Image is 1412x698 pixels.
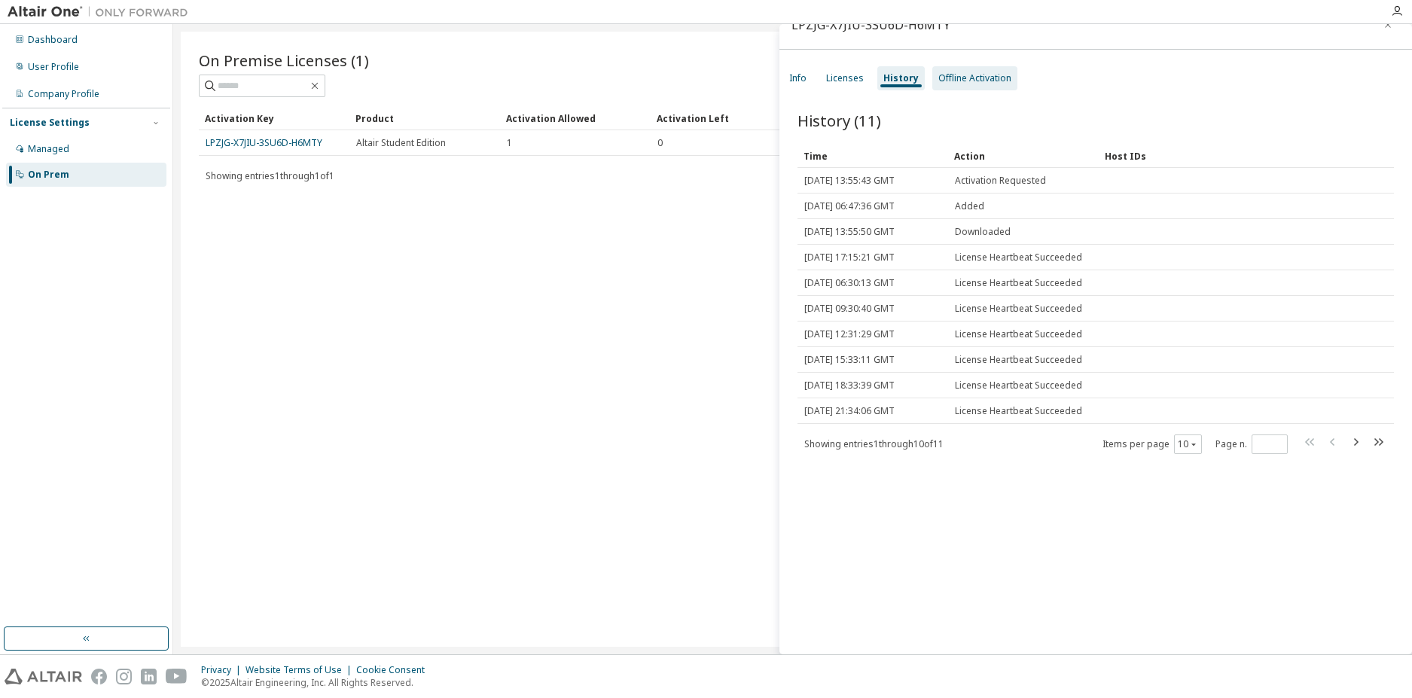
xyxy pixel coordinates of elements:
[804,200,895,212] span: [DATE] 06:47:36 GMT
[804,144,942,168] div: Time
[804,251,895,264] span: [DATE] 17:15:21 GMT
[804,226,895,238] span: [DATE] 13:55:50 GMT
[201,676,434,689] p: © 2025 Altair Engineering, Inc. All Rights Reserved.
[955,226,1011,238] span: Downloaded
[10,117,90,129] div: License Settings
[797,110,881,131] span: History (11)
[5,669,82,684] img: altair_logo.svg
[201,664,245,676] div: Privacy
[791,19,950,31] div: LPZJG-X7JIU-3SU6D-H6MTY
[804,405,895,417] span: [DATE] 21:34:06 GMT
[116,669,132,684] img: instagram.svg
[804,277,895,289] span: [DATE] 06:30:13 GMT
[955,405,1082,417] span: License Heartbeat Succeeded
[1102,434,1202,454] span: Items per page
[955,354,1082,366] span: License Heartbeat Succeeded
[507,137,512,149] span: 1
[1215,434,1288,454] span: Page n.
[955,251,1082,264] span: License Heartbeat Succeeded
[955,175,1046,187] span: Activation Requested
[804,379,895,392] span: [DATE] 18:33:39 GMT
[955,379,1082,392] span: License Heartbeat Succeeded
[955,277,1082,289] span: License Heartbeat Succeeded
[91,669,107,684] img: facebook.svg
[356,664,434,676] div: Cookie Consent
[1178,438,1198,450] button: 10
[955,303,1082,315] span: License Heartbeat Succeeded
[804,354,895,366] span: [DATE] 15:33:11 GMT
[205,106,343,130] div: Activation Key
[657,106,795,130] div: Activation Left
[1105,144,1344,168] div: Host IDs
[938,72,1011,84] div: Offline Activation
[955,200,984,212] span: Added
[804,437,944,450] span: Showing entries 1 through 10 of 11
[8,5,196,20] img: Altair One
[883,72,919,84] div: History
[28,169,69,181] div: On Prem
[245,664,356,676] div: Website Terms of Use
[355,106,494,130] div: Product
[166,669,188,684] img: youtube.svg
[28,34,78,46] div: Dashboard
[28,88,99,100] div: Company Profile
[804,175,895,187] span: [DATE] 13:55:43 GMT
[206,136,322,149] a: LPZJG-X7JIU-3SU6D-H6MTY
[804,328,895,340] span: [DATE] 12:31:29 GMT
[199,50,369,71] span: On Premise Licenses (1)
[657,137,663,149] span: 0
[356,137,446,149] span: Altair Student Edition
[804,303,895,315] span: [DATE] 09:30:40 GMT
[506,106,645,130] div: Activation Allowed
[141,669,157,684] img: linkedin.svg
[28,143,69,155] div: Managed
[28,61,79,73] div: User Profile
[789,72,807,84] div: Info
[826,72,864,84] div: Licenses
[206,169,334,182] span: Showing entries 1 through 1 of 1
[954,144,1093,168] div: Action
[955,328,1082,340] span: License Heartbeat Succeeded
